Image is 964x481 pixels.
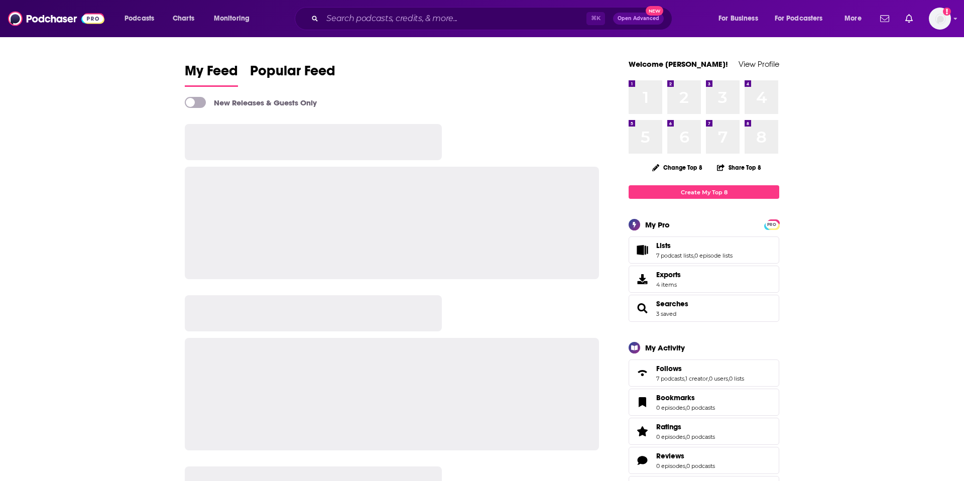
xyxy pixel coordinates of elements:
a: Exports [629,266,779,293]
a: My Feed [185,62,238,87]
button: Show profile menu [929,8,951,30]
button: Open AdvancedNew [613,13,664,25]
a: Ratings [656,422,715,431]
div: Search podcasts, credits, & more... [304,7,682,30]
svg: Add a profile image [943,8,951,16]
span: For Podcasters [775,12,823,26]
span: Follows [656,364,682,373]
a: 0 episode lists [694,252,733,259]
a: 1 creator [685,375,708,382]
a: 7 podcast lists [656,252,693,259]
a: 0 lists [729,375,744,382]
span: For Business [718,12,758,26]
span: Podcasts [125,12,154,26]
a: 0 podcasts [686,462,715,469]
a: 0 users [709,375,728,382]
span: Searches [629,295,779,322]
span: Monitoring [214,12,250,26]
a: Reviews [656,451,715,460]
span: Exports [656,270,681,279]
span: Bookmarks [629,389,779,416]
span: 4 items [656,281,681,288]
a: Searches [656,299,688,308]
span: , [685,462,686,469]
span: New [646,6,664,16]
span: Lists [629,236,779,264]
span: Bookmarks [656,393,695,402]
button: open menu [207,11,263,27]
span: PRO [766,221,778,228]
div: My Pro [645,220,670,229]
span: Ratings [629,418,779,445]
a: New Releases & Guests Only [185,97,317,108]
button: open menu [837,11,874,27]
span: More [845,12,862,26]
span: Ratings [656,422,681,431]
a: Searches [632,301,652,315]
span: Popular Feed [250,62,335,85]
button: open menu [117,11,167,27]
a: Bookmarks [656,393,715,402]
span: , [693,252,694,259]
button: Share Top 8 [716,158,762,177]
span: Exports [632,272,652,286]
a: Follows [656,364,744,373]
a: 0 episodes [656,404,685,411]
span: Follows [629,359,779,387]
span: Reviews [656,451,684,460]
span: , [685,433,686,440]
a: PRO [766,220,778,228]
span: Open Advanced [618,16,659,21]
input: Search podcasts, credits, & more... [322,11,586,27]
a: Lists [632,243,652,257]
button: open menu [768,11,837,27]
span: Charts [173,12,194,26]
a: 0 podcasts [686,433,715,440]
a: 0 episodes [656,433,685,440]
span: Lists [656,241,671,250]
span: , [685,404,686,411]
span: , [728,375,729,382]
a: 3 saved [656,310,676,317]
a: 0 podcasts [686,404,715,411]
a: View Profile [739,59,779,69]
span: , [684,375,685,382]
span: My Feed [185,62,238,85]
a: 7 podcasts [656,375,684,382]
a: Show notifications dropdown [876,10,893,27]
img: User Profile [929,8,951,30]
span: Logged in as ldigiovine [929,8,951,30]
a: 0 episodes [656,462,685,469]
a: Ratings [632,424,652,438]
span: Reviews [629,447,779,474]
a: Bookmarks [632,395,652,409]
a: Follows [632,366,652,380]
a: Show notifications dropdown [901,10,917,27]
button: Change Top 8 [646,161,708,174]
a: Popular Feed [250,62,335,87]
a: Create My Top 8 [629,185,779,199]
a: Charts [166,11,200,27]
a: Lists [656,241,733,250]
img: Podchaser - Follow, Share and Rate Podcasts [8,9,104,28]
div: My Activity [645,343,685,352]
span: ⌘ K [586,12,605,25]
button: open menu [711,11,771,27]
a: Reviews [632,453,652,467]
a: Welcome [PERSON_NAME]! [629,59,728,69]
span: , [708,375,709,382]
